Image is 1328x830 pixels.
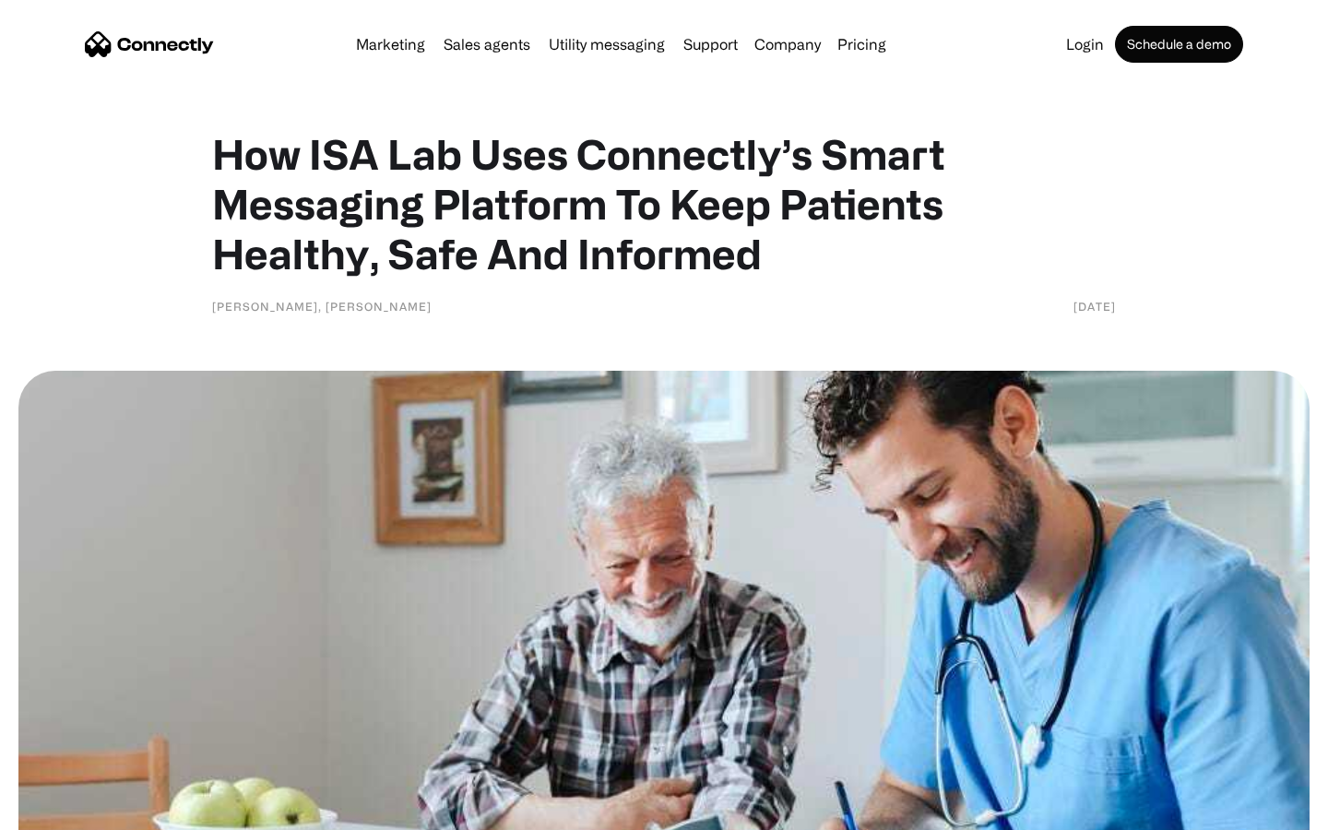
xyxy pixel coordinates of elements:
[436,37,538,52] a: Sales agents
[1073,297,1116,315] div: [DATE]
[212,297,432,315] div: [PERSON_NAME], [PERSON_NAME]
[676,37,745,52] a: Support
[830,37,894,52] a: Pricing
[212,129,1116,279] h1: How ISA Lab Uses Connectly’s Smart Messaging Platform To Keep Patients Healthy, Safe And Informed
[754,31,821,57] div: Company
[1115,26,1243,63] a: Schedule a demo
[1059,37,1111,52] a: Login
[37,798,111,824] ul: Language list
[541,37,672,52] a: Utility messaging
[18,798,111,824] aside: Language selected: English
[349,37,433,52] a: Marketing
